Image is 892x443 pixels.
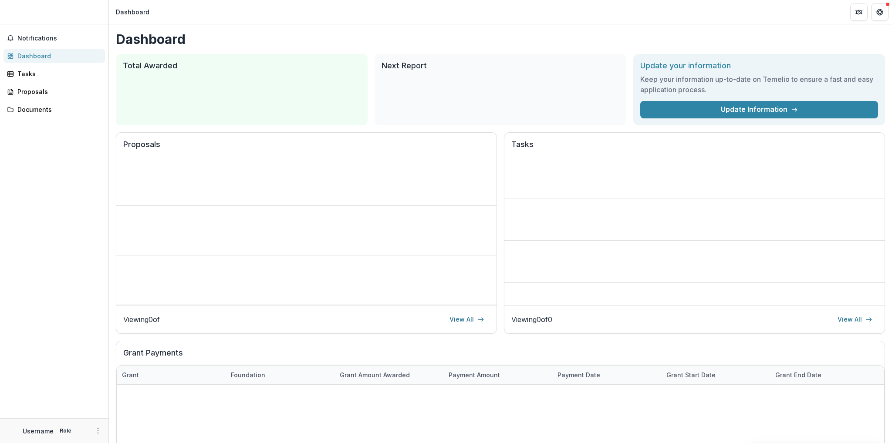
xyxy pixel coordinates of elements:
[17,51,98,60] div: Dashboard
[3,102,105,117] a: Documents
[123,140,490,156] h2: Proposals
[832,312,878,326] a: View All
[850,3,868,21] button: Partners
[382,61,619,70] h2: Next Report
[871,3,889,21] button: Get Help
[93,426,103,436] button: More
[57,427,74,435] p: Role
[511,140,878,156] h2: Tasks
[3,31,105,45] button: Notifications
[3,84,105,99] a: Proposals
[640,101,878,118] a: Update Information
[116,7,149,17] div: Dashboard
[123,314,160,325] p: Viewing 0 of
[123,61,361,70] h2: Total Awarded
[640,74,878,95] h3: Keep your information up-to-date on Temelio to ensure a fast and easy application process.
[17,35,101,42] span: Notifications
[640,61,878,70] h2: Update your information
[444,312,490,326] a: View All
[3,67,105,81] a: Tasks
[511,314,552,325] p: Viewing 0 of 0
[23,426,54,436] p: Username
[17,69,98,78] div: Tasks
[3,49,105,63] a: Dashboard
[17,87,98,96] div: Proposals
[112,6,153,18] nav: breadcrumb
[17,105,98,114] div: Documents
[116,31,885,47] h1: Dashboard
[123,348,878,365] h2: Grant Payments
